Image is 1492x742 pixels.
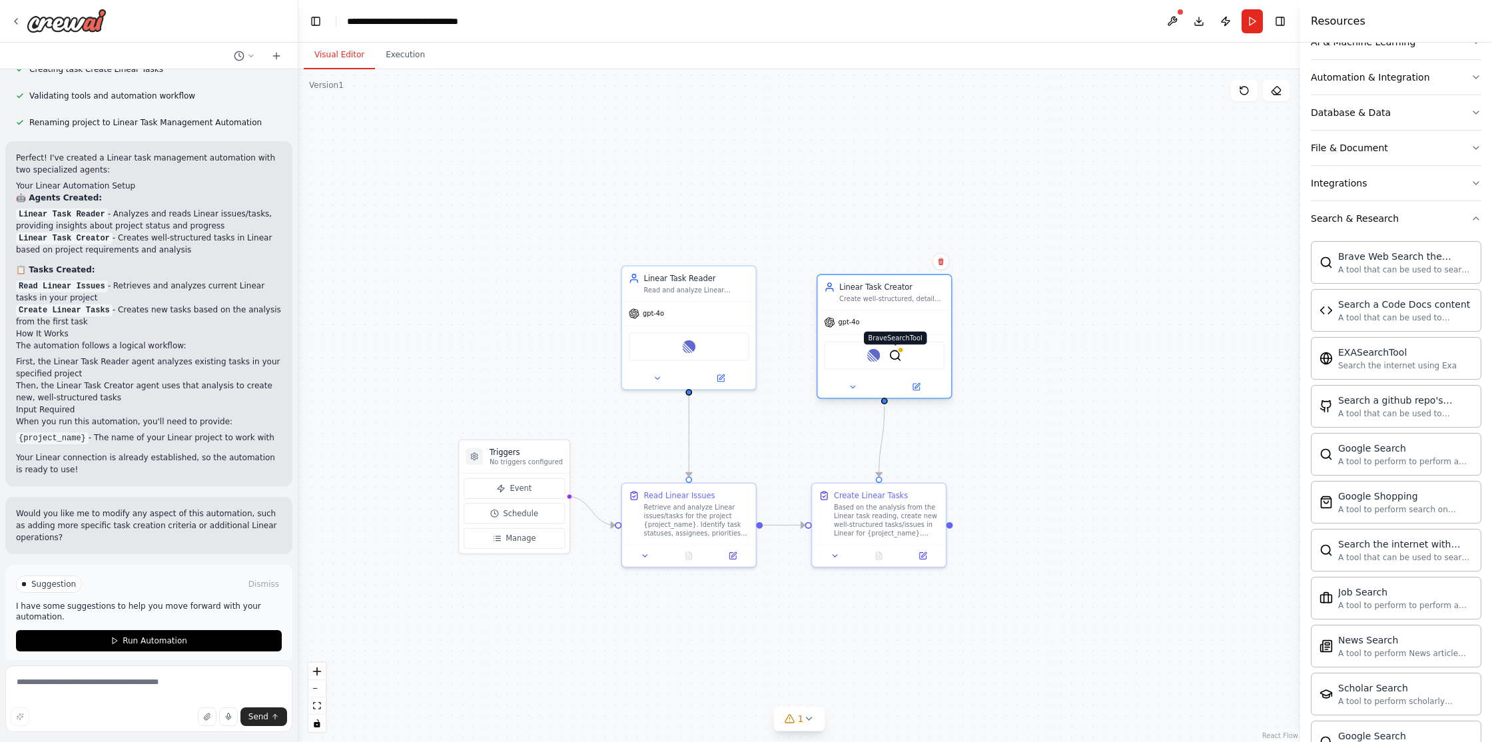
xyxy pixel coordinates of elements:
g: Edge from triggers to 17e96ee4-1176-473f-b615-e59c2fc0f29c [568,491,615,530]
button: toggle interactivity [308,715,326,732]
strong: 🤖 Agents Created: [16,193,102,202]
div: A tool to perform News article search with a search_query. [1338,648,1473,659]
button: Delete node [932,253,950,270]
div: Linear Task Reader [644,273,749,284]
button: Integrations [1311,166,1481,200]
code: Linear Task Reader [16,208,108,220]
img: Githubsearchtool [1319,400,1333,413]
div: Search the internet using Exa [1338,360,1457,371]
button: Start a new chat [266,48,287,64]
p: The automation follows a logical workflow: [16,340,282,352]
h3: Triggers [490,447,563,458]
div: TriggersNo triggers configuredEventScheduleManage [458,439,571,554]
img: Serplynewssearchtool [1319,639,1333,653]
div: A tool to perform search on Google shopping with a search_query. [1338,504,1473,515]
g: Edge from 736f2629-7fc6-4798-9f1a-c9fba6fd05bd to 17e96ee4-1176-473f-b615-e59c2fc0f29c [683,396,694,476]
code: Create Linear Tasks [16,304,113,316]
button: Open in side panel [690,372,751,385]
button: zoom in [308,663,326,680]
span: Validating tools and automation workflow [29,91,195,101]
div: Search the internet with Serper [1338,538,1473,551]
div: Based on the analysis from the Linear task reading, create new well-structured tasks/issues in Li... [834,503,939,538]
span: Run Automation [123,635,187,646]
div: Brave Web Search the internet [1338,250,1473,263]
div: Linear Task CreatorCreate well-structured, detailed tasks/issues in Linear for {project_name}, en... [817,276,952,402]
p: Your Linear connection is already established, so the automation is ready to use! [16,452,282,476]
div: File & Document [1311,141,1388,155]
div: React Flow controls [308,663,326,732]
li: - The name of your Linear project to work with [16,432,282,444]
img: Codedocssearchtool [1319,304,1333,317]
span: Send [248,711,268,722]
li: - Retrieves and analyzes current Linear tasks in your project [16,280,282,304]
img: Serpapigoogleshoppingtool [1319,496,1333,509]
div: Scholar Search [1338,681,1473,695]
button: Switch to previous chat [228,48,260,64]
li: - Creates well-structured tasks in Linear based on project requirements and analysis [16,232,282,256]
img: Linear [682,340,695,354]
div: Create Linear Tasks [834,490,908,501]
p: Would you like me to modify any aspect of this automation, such as adding more specific task crea... [16,508,282,544]
button: Click to speak your automation idea [219,707,238,726]
span: Creating task Create Linear Tasks [29,64,163,75]
button: fit view [308,697,326,715]
img: Serplyscholarsearchtool [1319,687,1333,701]
div: A tool that can be used to search the internet with a search_query. [1338,264,1473,275]
button: Send [240,707,287,726]
div: Database & Data [1311,106,1391,119]
div: Create well-structured, detailed tasks/issues in Linear for {project_name}, ensuring they contain... [839,294,944,303]
h4: Resources [1311,13,1365,29]
button: Improve this prompt [11,707,29,726]
span: Schedule [504,508,538,519]
div: Search & Research [1311,212,1399,225]
button: File & Document [1311,131,1481,165]
li: - Analyzes and reads Linear issues/tasks, providing insights about project status and progress [16,208,282,232]
button: Open in side panel [885,380,946,394]
button: Hide left sidebar [306,12,325,31]
button: 1 [774,707,825,731]
img: Serperdevtool [1319,544,1333,557]
span: 1 [798,712,804,725]
div: Search a github repo's content [1338,394,1473,407]
div: Create Linear TasksBased on the analysis from the Linear task reading, create new well-structured... [811,482,947,567]
a: React Flow attribution [1262,732,1298,739]
li: Then, the Linear Task Creator agent uses that analysis to create new, well-structured tasks [16,380,282,404]
h2: Your Linear Automation Setup [16,180,282,192]
div: News Search [1338,633,1473,647]
span: Event [510,483,532,494]
button: Manage [464,528,565,549]
code: {project_name} [16,432,89,444]
div: Job Search [1338,585,1473,599]
button: Run Automation [16,630,282,651]
p: When you run this automation, you'll need to provide: [16,416,282,428]
div: Read Linear IssuesRetrieve and analyze Linear issues/tasks for the project {project_name}. Identi... [621,482,757,567]
img: Linear [867,349,881,362]
p: No triggers configured [490,458,563,466]
button: Database & Data [1311,95,1481,130]
button: Automation & Integration [1311,60,1481,95]
div: EXASearchTool [1338,346,1457,359]
div: Automation & Integration [1311,71,1430,84]
button: Execution [375,41,436,69]
div: Retrieve and analyze Linear issues/tasks for the project {project_name}. Identify task statuses, ... [644,503,749,538]
p: Perfect! I've created a Linear task management automation with two specialized agents: [16,152,282,176]
span: Renaming project to Linear Task Management Automation [29,117,262,128]
span: gpt-4o [838,318,859,326]
span: Manage [506,533,536,544]
div: A tool to perform to perform a job search in the [GEOGRAPHIC_DATA] with a search_query. [1338,600,1473,611]
button: No output available [666,550,712,563]
div: Read and analyze Linear issues/tasks for {project_name}, providing comprehensive insights about t... [644,286,749,294]
button: Open in side panel [714,550,751,563]
li: First, the Linear Task Reader agent analyzes existing tasks in your specified project [16,356,282,380]
strong: 📋 Tasks Created: [16,265,95,274]
div: Linear Task Creator [839,282,944,292]
div: Read Linear Issues [644,490,715,501]
div: Google Shopping [1338,490,1473,503]
button: Dismiss [246,577,282,591]
span: gpt-4o [643,309,664,318]
h2: How It Works [16,328,282,340]
img: BraveSearchTool [889,349,902,362]
button: Search & Research [1311,201,1481,236]
button: Schedule [464,503,565,524]
button: Event [464,478,565,499]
